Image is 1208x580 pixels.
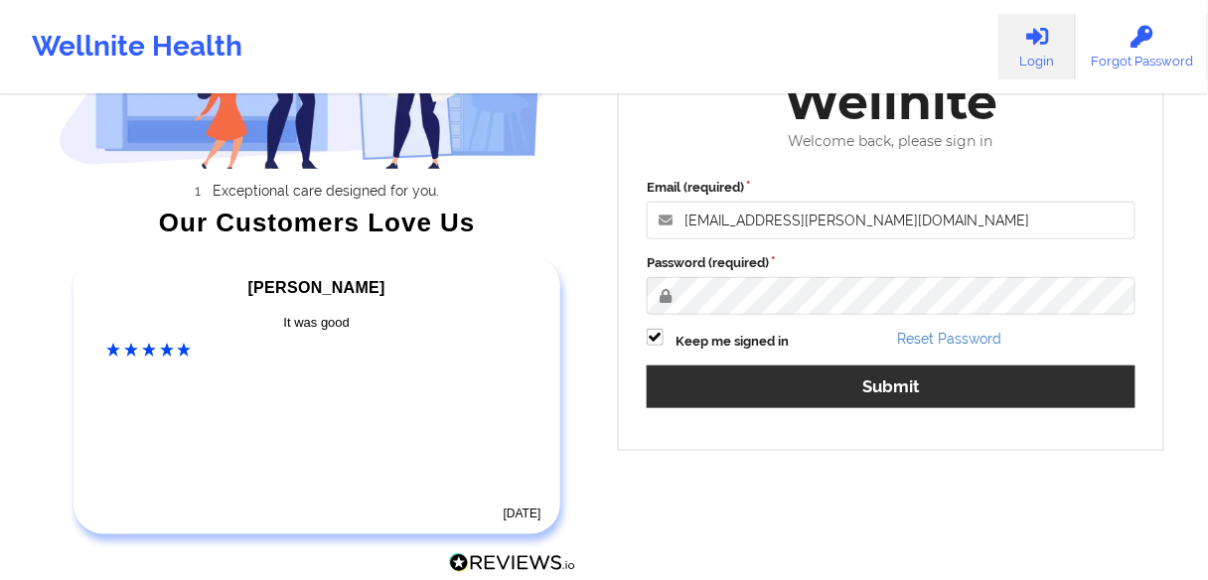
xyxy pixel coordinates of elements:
[59,213,577,232] div: Our Customers Love Us
[1076,14,1208,79] a: Forgot Password
[998,14,1076,79] a: Login
[647,202,1135,239] input: Email address
[106,313,528,333] div: It was good
[633,133,1149,150] div: Welcome back, please sign in
[504,507,541,520] time: [DATE]
[647,253,1135,273] label: Password (required)
[647,178,1135,198] label: Email (required)
[449,553,576,579] a: Reviews.io Logo
[647,365,1135,408] button: Submit
[248,279,385,296] span: [PERSON_NAME]
[75,183,576,199] li: Exceptional care designed for you.
[676,332,789,352] label: Keep me signed in
[449,553,576,574] img: Reviews.io Logo
[898,331,1002,347] a: Reset Password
